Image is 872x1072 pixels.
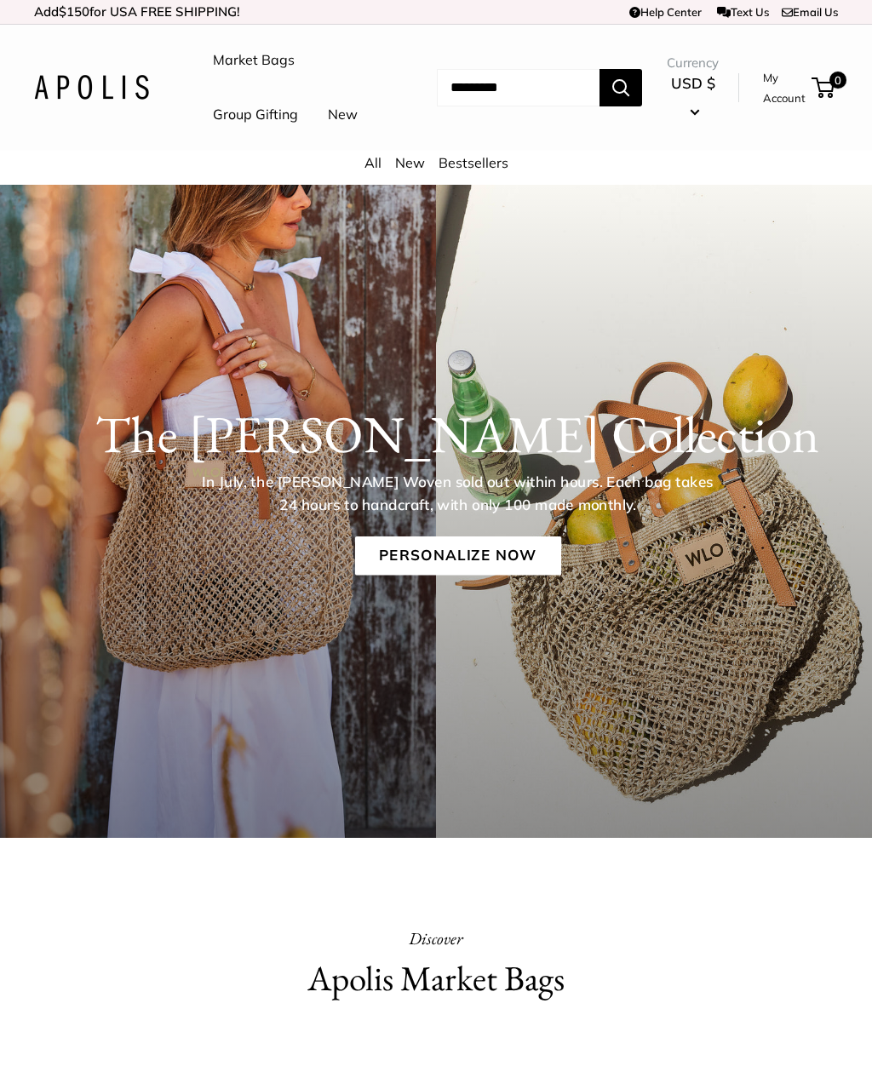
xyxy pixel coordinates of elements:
[717,5,769,19] a: Text Us
[667,51,719,75] span: Currency
[671,74,715,92] span: USD $
[195,471,721,516] p: In July, the [PERSON_NAME] Woven sold out within hours. Each bag takes 24 hours to handcraft, wit...
[763,67,806,109] a: My Account
[667,70,719,124] button: USD $
[213,102,298,128] a: Group Gifting
[235,954,637,1004] h2: Apolis Market Bags
[599,69,642,106] button: Search
[813,77,835,98] a: 0
[328,102,358,128] a: New
[782,5,838,19] a: Email Us
[213,48,295,73] a: Market Bags
[437,69,599,106] input: Search...
[364,154,381,171] a: All
[34,75,149,100] img: Apolis
[395,154,425,171] a: New
[76,404,840,465] h1: The [PERSON_NAME] Collection
[629,5,702,19] a: Help Center
[59,3,89,20] span: $150
[439,154,508,171] a: Bestsellers
[829,72,846,89] span: 0
[354,536,560,576] a: Personalize Now
[235,923,637,954] p: Discover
